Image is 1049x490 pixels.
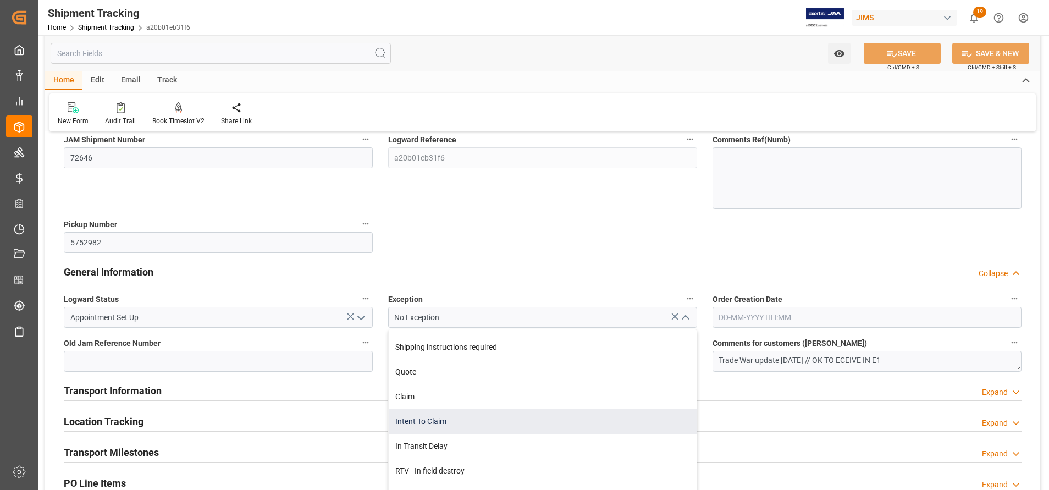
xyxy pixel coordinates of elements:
[64,265,153,279] h2: General Information
[388,294,423,305] span: Exception
[389,335,697,360] div: Shipping instructions required
[389,434,697,459] div: In Transit Delay
[78,24,134,31] a: Shipment Tracking
[358,132,373,146] button: JAM Shipment Number
[982,448,1008,460] div: Expand
[713,307,1022,328] input: DD-MM-YYYY HH:MM
[982,417,1008,429] div: Expand
[221,116,252,126] div: Share Link
[64,134,145,146] span: JAM Shipment Number
[713,338,867,349] span: Comments for customers ([PERSON_NAME])
[806,8,844,27] img: Exertis%20JAM%20-%20Email%20Logo.jpg_1722504956.jpg
[64,294,119,305] span: Logward Status
[852,7,962,28] button: JIMS
[358,335,373,350] button: Old Jam Reference Number
[352,309,368,326] button: open menu
[389,384,697,409] div: Claim
[58,116,89,126] div: New Form
[828,43,851,64] button: open menu
[64,445,159,460] h2: Transport Milestones
[982,387,1008,398] div: Expand
[152,116,205,126] div: Book Timeslot V2
[82,71,113,90] div: Edit
[1007,132,1022,146] button: Comments Ref(Numb)
[64,219,117,230] span: Pickup Number
[683,291,697,306] button: Exception
[852,10,957,26] div: JIMS
[64,383,162,398] h2: Transport Information
[64,414,143,429] h2: Location Tracking
[45,71,82,90] div: Home
[388,134,456,146] span: Logward Reference
[952,43,1029,64] button: SAVE & NEW
[64,307,373,328] input: Type to search/select
[389,409,697,434] div: Intent To Claim
[388,307,697,328] input: Type to search/select
[713,134,791,146] span: Comments Ref(Numb)
[358,291,373,306] button: Logward Status
[389,360,697,384] div: Quote
[48,24,66,31] a: Home
[973,7,986,18] span: 19
[389,459,697,483] div: RTV - In field destroy
[105,116,136,126] div: Audit Trail
[962,5,986,30] button: show 19 new notifications
[149,71,185,90] div: Track
[713,351,1022,372] textarea: Trade War update [DATE] // OK TO ECEIVE IN E1
[864,43,941,64] button: SAVE
[51,43,391,64] input: Search Fields
[713,294,782,305] span: Order Creation Date
[113,71,149,90] div: Email
[968,63,1016,71] span: Ctrl/CMD + Shift + S
[683,132,697,146] button: Logward Reference
[1007,335,1022,350] button: Comments for customers ([PERSON_NAME])
[48,5,190,21] div: Shipment Tracking
[979,268,1008,279] div: Collapse
[986,5,1011,30] button: Help Center
[887,63,919,71] span: Ctrl/CMD + S
[1007,291,1022,306] button: Order Creation Date
[676,309,693,326] button: close menu
[64,338,161,349] span: Old Jam Reference Number
[358,217,373,231] button: Pickup Number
